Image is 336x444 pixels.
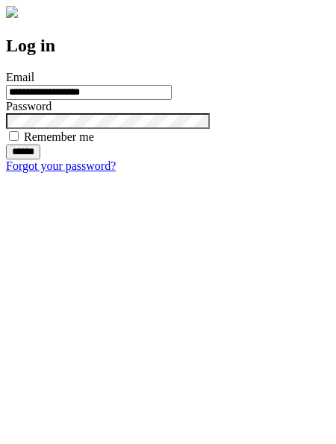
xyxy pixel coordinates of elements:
a: Forgot your password? [6,159,116,172]
img: logo-4e3dc11c47720685a147b03b5a06dd966a58ff35d612b21f08c02c0306f2b779.png [6,6,18,18]
label: Email [6,71,34,83]
label: Password [6,100,52,112]
label: Remember me [24,130,94,143]
h2: Log in [6,36,330,56]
